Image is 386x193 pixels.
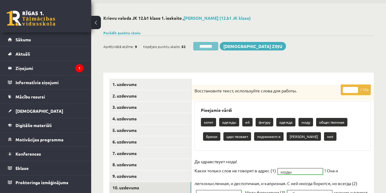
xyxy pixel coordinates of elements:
[16,122,52,128] span: Digitālie materiāli
[8,175,84,189] a: Proktoringa izmēģinājums
[103,30,140,35] a: Parādīt punktu skalu
[8,47,84,61] a: Aktuāli
[109,171,191,182] a: 9. uzdevums
[219,118,239,126] p: одежды
[75,64,84,72] i: 1
[8,133,84,146] a: Motivācijas programma
[109,79,191,90] a: 1. uzdevums
[254,132,284,141] p: подчиняются
[223,132,251,141] p: царствовает
[281,169,315,175] span: моды
[109,113,191,124] a: 4. uzdevums
[109,102,191,113] a: 3. uzdevums
[8,118,84,132] a: Digitālie materiāli
[16,51,30,57] span: Aktuāli
[316,118,347,126] p: общественная
[242,118,253,126] p: ей
[103,42,134,51] span: Aprēķinātā atzīme:
[103,16,374,21] h2: Krievu valoda JK 12.b1 klase 1. ieskaite ,
[8,75,84,89] a: Informatīvie ziņojumi
[181,42,186,51] span: 52
[8,90,84,104] a: Mācību resursi
[8,61,84,75] a: Ziņojumi1
[16,61,84,75] legend: Ziņojumi
[8,33,84,47] a: Sākums
[16,108,63,114] span: [DEMOGRAPHIC_DATA]
[16,137,64,142] span: Motivācijas programma
[278,168,323,174] a: моды
[324,132,336,141] p: неё
[16,75,84,89] legend: Informatīvie ziņojumi
[16,151,41,157] span: Konferences
[109,148,191,159] a: 7. uzdevums
[201,108,364,113] h3: Pieejamie vārdi
[8,147,84,161] a: Konferences
[195,157,276,175] p: Да здравствует мода! Каких только слов не говорят в адрес (1)
[287,132,321,141] p: [PERSON_NAME]
[201,118,216,126] p: хотит
[341,84,371,95] p: / 10p
[203,132,220,141] p: брюки
[135,42,137,51] span: 9
[184,15,251,21] a: [PERSON_NAME] (12.b1 JK klase)
[16,165,29,171] span: Eklase
[8,161,84,175] a: Eklase
[109,136,191,147] a: 6. uzdevums
[8,104,84,118] a: [DEMOGRAPHIC_DATA]
[7,11,55,26] a: Rīgas 1. Tālmācības vidusskola
[16,180,68,185] span: Proktoringa izmēģinājums
[220,42,286,50] a: [DEMOGRAPHIC_DATA] ziņu
[298,118,313,126] p: моду
[16,37,31,42] span: Sākums
[195,88,340,94] p: Восстановите текст, используйте слова для работы.
[109,125,191,136] a: 5. uzdevums
[276,118,295,126] p: одежда
[109,90,191,102] a: 2. uzdevums
[109,159,191,170] a: 8. uzdevums
[143,42,181,51] span: Kopējais punktu skaits:
[256,118,273,126] p: фигуру
[16,94,45,99] span: Mācību resursi
[6,6,169,12] body: Bagātinātā teksta redaktors, wiswyg-editor-47433780598940-1759924544-852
